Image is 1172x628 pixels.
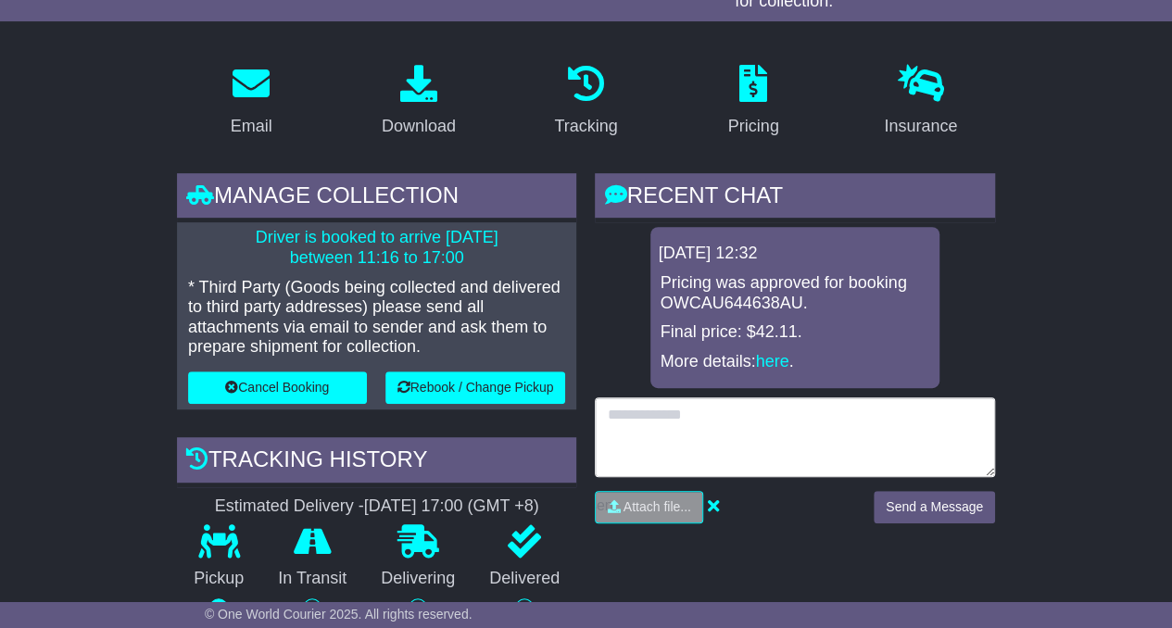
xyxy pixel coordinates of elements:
p: Pricing was approved for booking OWCAU644638AU. [660,273,930,313]
a: Download [370,58,468,145]
a: Email [219,58,284,145]
p: More details: . [660,352,930,372]
div: [DATE] 12:32 [658,244,932,264]
a: Tracking [542,58,629,145]
a: here [756,352,789,371]
div: Download [382,114,456,139]
div: RECENT CHAT [595,173,995,223]
div: Manage collection [177,173,577,223]
div: Pricing [728,114,779,139]
button: Send a Message [874,491,995,523]
a: Pricing [716,58,791,145]
p: * Third Party (Goods being collected and delivered to third party addresses) please send all atta... [188,278,566,358]
div: Tracking [554,114,617,139]
div: Email [231,114,272,139]
p: Pickup [177,569,261,589]
p: Final price: $42.11. [660,322,930,343]
p: Driver is booked to arrive [DATE] between 11:16 to 17:00 [188,228,566,268]
p: In Transit [261,569,364,589]
div: Tracking history [177,437,577,487]
div: Estimated Delivery - [177,496,577,517]
div: Insurance [884,114,957,139]
a: Insurance [872,58,969,145]
span: © One World Courier 2025. All rights reserved. [205,607,473,622]
div: [DATE] 17:00 (GMT +8) [364,496,539,517]
button: Cancel Booking [188,371,367,404]
button: Rebook / Change Pickup [385,371,566,404]
p: Delivering [364,569,473,589]
p: Delivered [473,569,577,589]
